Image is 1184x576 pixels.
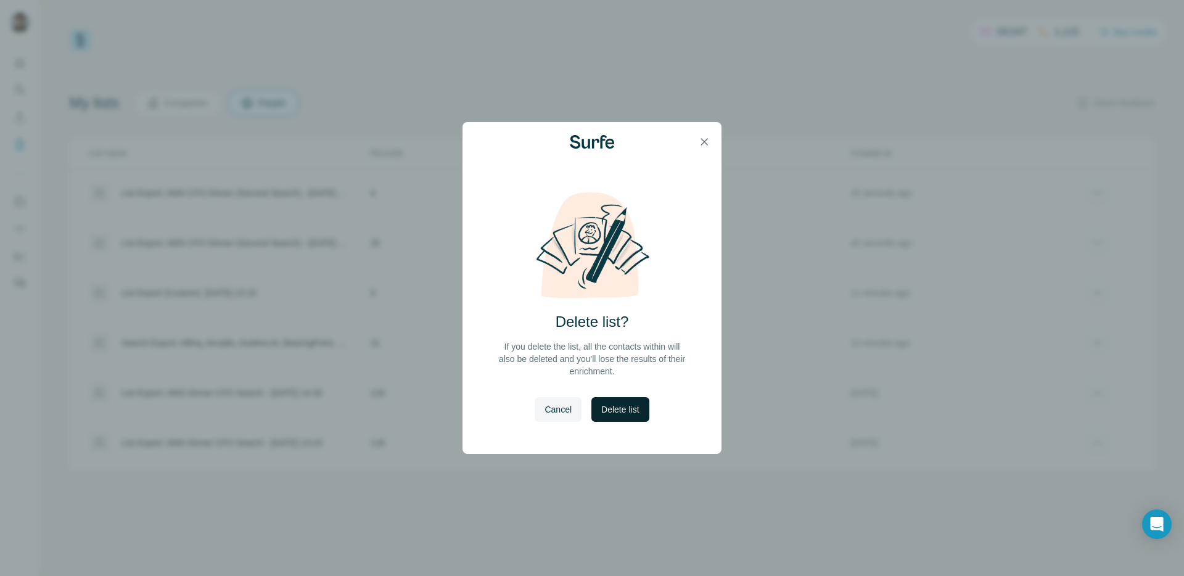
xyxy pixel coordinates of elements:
[601,403,639,416] span: Delete list
[497,340,687,377] p: If you delete the list, all the contacts within will also be deleted and you'll lose the results ...
[535,397,582,422] button: Cancel
[591,397,649,422] button: Delete list
[545,403,572,416] span: Cancel
[523,191,661,300] img: delete-list
[556,312,629,332] h2: Delete list?
[570,135,614,149] img: Surfe Logo
[1142,509,1172,539] div: Open Intercom Messenger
